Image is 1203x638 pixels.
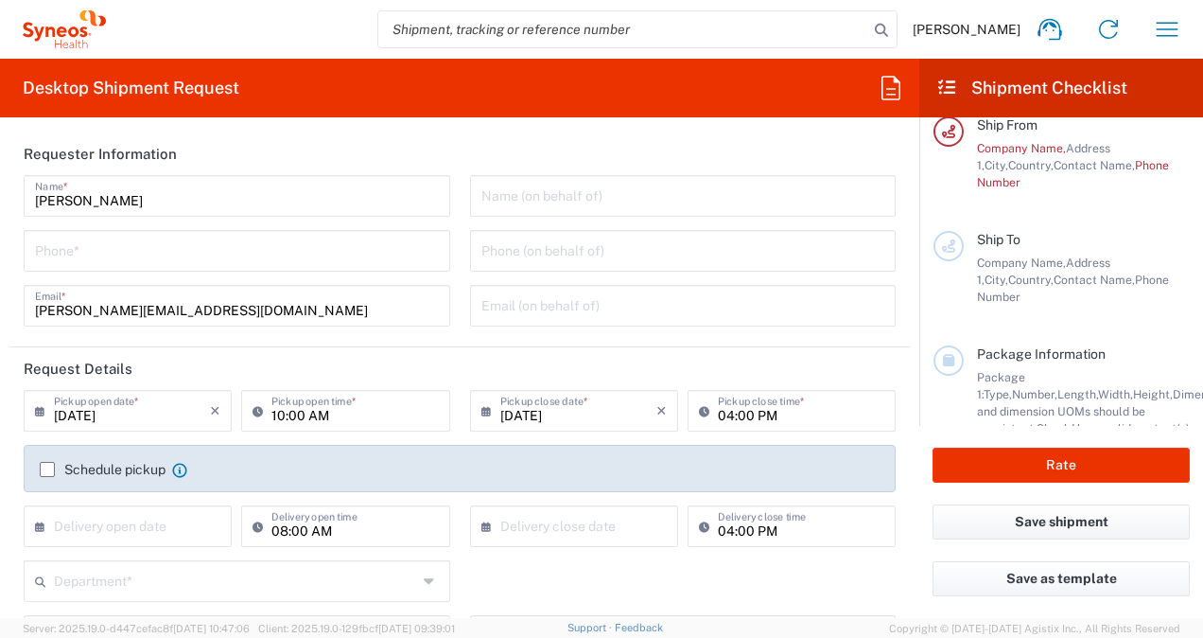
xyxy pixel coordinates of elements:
[1008,273,1054,287] span: Country,
[210,396,220,426] i: ×
[378,623,455,634] span: [DATE] 09:39:01
[1133,387,1173,401] span: Height,
[24,145,177,164] h2: Requester Information
[985,158,1008,172] span: City,
[23,77,239,99] h2: Desktop Shipment Request
[1037,421,1190,435] span: Should have valid content(s)
[977,232,1020,247] span: Ship To
[977,346,1106,362] span: Package Information
[933,505,1190,540] button: Save shipment
[615,622,663,633] a: Feedback
[258,623,455,634] span: Client: 2025.19.0-129fbcf
[933,448,1190,483] button: Rate
[1008,158,1054,172] span: Country,
[378,11,868,47] input: Shipment, tracking or reference number
[1054,273,1135,287] span: Contact Name,
[1057,387,1098,401] span: Length,
[984,387,1012,401] span: Type,
[40,462,166,477] label: Schedule pickup
[977,117,1037,133] span: Ship From
[985,273,1008,287] span: City,
[656,396,667,426] i: ×
[936,77,1127,99] h2: Shipment Checklist
[1012,387,1057,401] span: Number,
[24,360,132,379] h2: Request Details
[1054,158,1135,172] span: Contact Name,
[977,256,1066,270] span: Company Name,
[1098,387,1133,401] span: Width,
[23,623,250,634] span: Server: 2025.19.0-d447cefac8f
[977,141,1066,155] span: Company Name,
[913,21,1020,38] span: [PERSON_NAME]
[977,370,1025,401] span: Package 1:
[567,622,615,633] a: Support
[173,623,250,634] span: [DATE] 10:47:06
[933,561,1190,596] button: Save as template
[889,620,1180,637] span: Copyright © [DATE]-[DATE] Agistix Inc., All Rights Reserved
